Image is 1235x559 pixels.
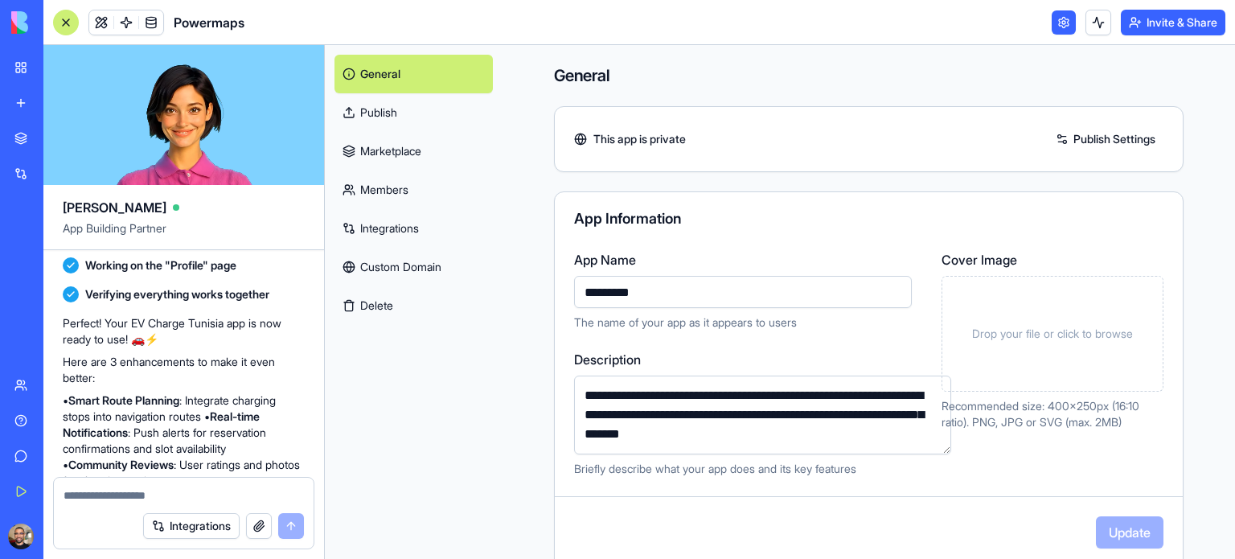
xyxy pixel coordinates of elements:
[334,209,493,248] a: Integrations
[102,487,115,500] button: Start recording
[26,102,251,118] div: Hey [PERSON_NAME]
[46,9,72,35] img: Profile image for Shelly
[574,250,922,269] label: App Name
[1048,126,1163,152] a: Publish Settings
[63,354,305,386] p: Here are 3 enhancements to make it even better:
[26,171,105,180] div: Shelly • 6m ago
[574,461,951,477] p: Briefly describe what your app does and its key features
[574,212,1163,226] div: App Information
[11,11,111,34] img: logo
[76,487,89,500] button: Upload attachment
[13,92,309,203] div: Shelly says…
[942,398,1163,430] p: Recommended size: 400x250px (16:10 ratio). PNG, JPG or SVG (max. 2MB)
[78,8,117,20] h1: Shelly
[282,6,311,35] div: Close
[574,350,951,369] label: Description
[276,481,302,507] button: Send a message…
[13,92,264,167] div: Hey [PERSON_NAME]Welcome to Blocks 🙌 I'm here if you have any questions!Shelly • 6m ago
[252,6,282,37] button: Home
[1121,10,1225,35] button: Invite & Share
[334,286,493,325] button: Delete
[334,248,493,286] a: Custom Domain
[334,93,493,132] a: Publish
[85,286,269,302] span: Verifying everything works together
[63,393,305,489] p: • : Integrate charging stops into navigation routes • : Push alerts for reservation confirmations...
[554,64,1184,87] h4: General
[942,276,1163,392] div: Drop your file or click to browse
[942,250,1163,269] label: Cover Image
[10,6,41,37] button: go back
[334,171,493,209] a: Members
[593,131,686,147] span: This app is private
[174,13,244,32] span: Powermaps
[51,487,64,500] button: Gif picker
[26,126,251,158] div: Welcome to Blocks 🙌 I'm here if you have any questions!
[68,458,174,471] strong: Community Reviews
[334,55,493,93] a: General
[14,454,308,481] textarea: Message…
[972,326,1133,342] span: Drop your file or click to browse
[78,20,160,36] p: Active 30m ago
[63,409,260,439] strong: Real-time Notifications
[334,132,493,171] a: Marketplace
[8,524,34,549] img: ACg8ocJ2K7JeVo1UZbANJxbrFrRa4iGVqMs_AgUhu8xTKNRja7L2nAHp_Q=s96-c
[63,198,166,217] span: [PERSON_NAME]
[63,315,305,347] p: Perfect! Your EV Charge Tunisia app is now ready to use! 🚗⚡
[85,257,236,273] span: Working on the "Profile" page
[574,314,922,331] p: The name of your app as it appears to users
[63,220,305,249] span: App Building Partner
[68,393,179,407] strong: Smart Route Planning
[25,487,38,500] button: Emoji picker
[143,513,240,539] button: Integrations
